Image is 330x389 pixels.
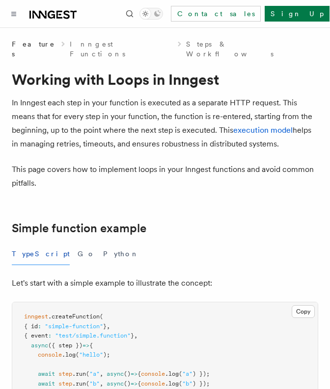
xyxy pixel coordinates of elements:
[62,351,76,358] span: .log
[192,370,210,377] span: ) });
[107,323,110,330] span: ,
[134,332,137,339] span: ,
[70,39,173,59] a: Inngest Functions
[38,351,62,358] span: console
[171,6,261,22] a: Contact sales
[141,370,165,377] span: console
[86,370,89,377] span: (
[165,380,179,387] span: .log
[38,380,55,387] span: await
[100,313,103,320] span: (
[124,370,131,377] span: ()
[265,6,330,22] a: Sign Up
[141,380,165,387] span: console
[24,323,38,330] span: { id
[48,313,100,320] span: .createFunction
[139,8,163,20] button: Toggle dark mode
[179,370,182,377] span: (
[233,125,293,135] a: execution model
[186,39,318,59] a: Steps & Workflows
[76,351,79,358] span: (
[124,8,136,20] button: Find something...
[100,380,103,387] span: ,
[24,332,48,339] span: { event
[89,370,100,377] span: "a"
[38,370,55,377] span: await
[86,380,89,387] span: (
[131,380,137,387] span: =>
[48,342,82,349] span: ({ step })
[100,370,103,377] span: ,
[131,332,134,339] span: }
[103,323,107,330] span: }
[8,8,20,20] button: Toggle navigation
[292,305,315,318] button: Copy
[12,39,56,59] span: Features
[182,370,192,377] span: "a"
[192,380,210,387] span: ) });
[24,313,48,320] span: inngest
[72,380,86,387] span: .run
[48,332,52,339] span: :
[31,342,48,349] span: async
[103,243,139,265] button: Python
[89,380,100,387] span: "b"
[55,332,131,339] span: "test/simple.function"
[12,163,318,190] p: This page covers how to implement loops in your Inngest functions and avoid common pitfalls.
[79,351,103,358] span: "hello"
[124,380,131,387] span: ()
[107,370,124,377] span: async
[82,342,89,349] span: =>
[103,351,110,358] span: );
[78,243,95,265] button: Go
[182,380,192,387] span: "b"
[131,370,137,377] span: =>
[58,370,72,377] span: step
[58,380,72,387] span: step
[165,370,179,377] span: .log
[12,96,318,151] p: In Inngest each step in your function is executed as a separate HTTP request. This means that for...
[137,380,141,387] span: {
[12,221,146,235] a: Simple function example
[38,323,41,330] span: :
[12,71,318,88] h1: Working with Loops in Inngest
[179,380,182,387] span: (
[45,323,103,330] span: "simple-function"
[12,276,318,290] p: Let's start with a simple example to illustrate the concept:
[137,370,141,377] span: {
[89,342,93,349] span: {
[107,380,124,387] span: async
[12,243,70,265] button: TypeScript
[72,370,86,377] span: .run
